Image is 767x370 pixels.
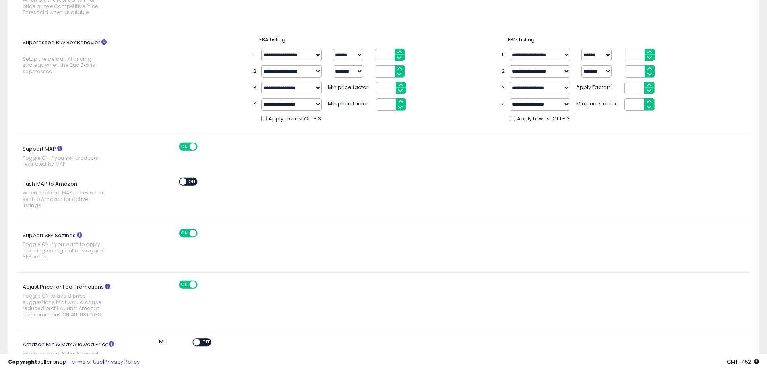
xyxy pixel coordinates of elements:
span: 1 [253,51,257,59]
span: 1 [502,51,506,59]
span: 2 [253,68,257,75]
a: Privacy Policy [104,358,140,366]
span: 3 [502,84,506,92]
span: Setup the default AI pricing strategy when the Buy Box is suppressed [23,56,108,74]
span: Apply Lowest Of 1 - 3 [517,115,570,123]
label: Min [159,338,168,346]
span: Min price factor: [576,98,620,108]
strong: Copyright [8,358,37,366]
label: Suppressed Buy Box Behavior [17,36,129,79]
span: ON [180,281,190,288]
span: FBA Listing [259,36,285,43]
span: Toggle ON if you sell products restricted by MAP [23,155,108,167]
span: OFF [186,178,199,185]
span: OFF [200,339,213,346]
label: Adjust Price for Fee Promotions [17,281,129,322]
label: Support MAP [17,143,129,172]
span: Apply Lowest Of 1 - 3 [269,115,321,123]
span: When enabled, Seller Snap will update min & max values in Seller Central for active listings. [23,351,108,369]
span: Min price factor: [328,98,372,108]
span: 3 [253,84,257,92]
div: seller snap | | [8,358,140,366]
span: ON [180,143,190,150]
span: 2025-10-13 17:52 GMT [727,358,759,366]
label: Push MAP to Amazon [17,178,129,213]
span: Apply Factor: [576,82,620,91]
span: 4 [502,101,506,108]
span: FBM Listing [508,36,535,43]
span: Min price factor: [328,82,372,91]
span: 4 [253,101,257,108]
span: OFF [196,143,209,150]
span: Toggle ON to avoid price suggestions that would cause reduced profit during Amazon fee promotions... [23,293,108,318]
span: ON [180,229,190,236]
span: 2 [502,68,506,75]
label: Support SFP Settings [17,229,129,264]
span: OFF [196,229,209,236]
a: Terms of Use [69,358,103,366]
span: When enabled, MAP prices will be sent to Amazon for active listings. [23,190,108,208]
span: OFF [196,281,209,288]
span: Toggle ON if you want to apply repricing configurations against SFP sellers [23,241,108,260]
